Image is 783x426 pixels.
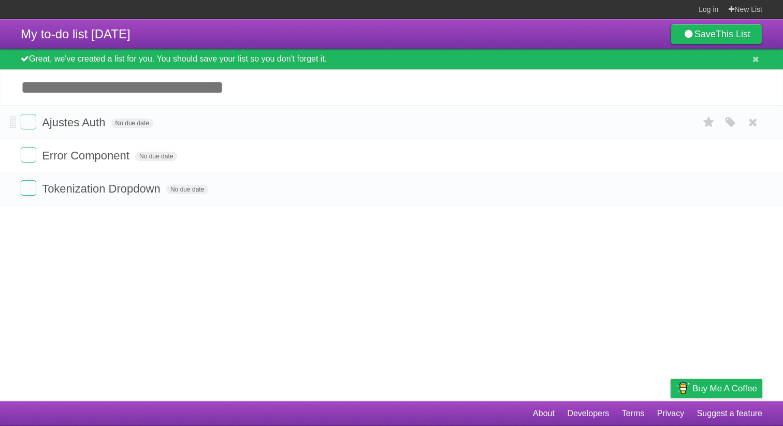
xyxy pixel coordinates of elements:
[657,404,684,423] a: Privacy
[21,114,36,129] label: Done
[567,404,609,423] a: Developers
[671,379,762,398] a: Buy me a coffee
[21,180,36,196] label: Done
[42,182,163,195] span: Tokenization Dropdown
[166,185,208,194] span: No due date
[21,27,130,41] span: My to-do list [DATE]
[692,379,757,398] span: Buy me a coffee
[697,404,762,423] a: Suggest a feature
[533,404,555,423] a: About
[671,24,762,45] a: SaveThis List
[111,119,153,128] span: No due date
[135,152,177,161] span: No due date
[716,29,750,39] b: This List
[699,114,719,131] label: Star task
[21,147,36,163] label: Done
[42,116,108,129] span: Ajustes Auth
[622,404,645,423] a: Terms
[676,379,690,397] img: Buy me a coffee
[42,149,132,162] span: Error Component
